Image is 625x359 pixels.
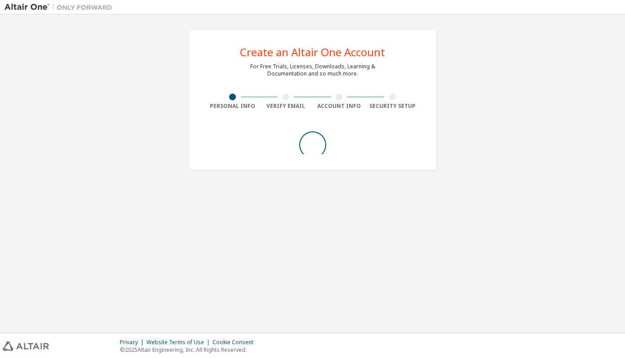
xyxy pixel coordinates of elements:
[213,339,259,346] div: Cookie Consent
[259,103,313,110] div: Verify Email
[313,103,366,110] div: Account Info
[4,3,117,12] img: Altair One
[206,103,260,110] div: Personal Info
[146,339,213,346] div: Website Terms of Use
[120,346,259,354] p: © 2025 Altair Engineering, Inc. All Rights Reserved.
[366,103,419,110] div: Security Setup
[240,47,385,58] div: Create an Altair One Account
[250,63,375,77] div: For Free Trials, Licenses, Downloads, Learning & Documentation and so much more.
[3,341,49,351] img: altair_logo.svg
[120,339,146,346] div: Privacy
